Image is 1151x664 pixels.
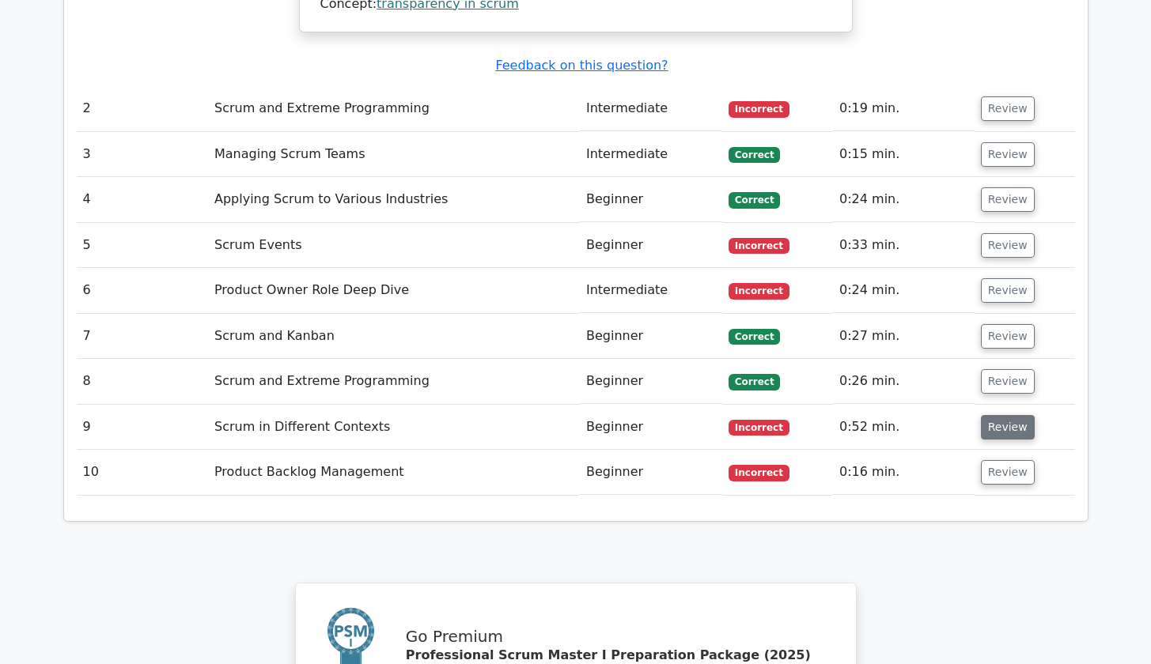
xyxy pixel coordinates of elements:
td: 5 [77,223,209,268]
td: Scrum and Extreme Programming [208,359,580,404]
td: Beginner [580,450,722,495]
td: 0:19 min. [833,86,975,131]
td: 2 [77,86,209,131]
button: Review [981,460,1035,485]
td: Scrum Events [208,223,580,268]
td: 0:16 min. [833,450,975,495]
td: Beginner [580,359,722,404]
td: Beginner [580,314,722,359]
td: Scrum and Extreme Programming [208,86,580,131]
td: 7 [77,314,209,359]
td: 0:15 min. [833,132,975,177]
td: Applying Scrum to Various Industries [208,177,580,222]
span: Correct [729,147,780,163]
td: Managing Scrum Teams [208,132,580,177]
span: Correct [729,192,780,208]
td: 0:24 min. [833,177,975,222]
td: 3 [77,132,209,177]
td: Beginner [580,177,722,222]
button: Review [981,187,1035,212]
td: Intermediate [580,132,722,177]
td: Intermediate [580,268,722,313]
td: Intermediate [580,86,722,131]
td: Beginner [580,405,722,450]
span: Incorrect [729,101,789,117]
button: Review [981,324,1035,349]
td: 4 [77,177,209,222]
span: Incorrect [729,465,789,481]
button: Review [981,96,1035,121]
td: 9 [77,405,209,450]
span: Correct [729,329,780,345]
td: Scrum and Kanban [208,314,580,359]
td: 8 [77,359,209,404]
td: 0:33 min. [833,223,975,268]
td: 0:24 min. [833,268,975,313]
span: Correct [729,374,780,390]
td: 0:26 min. [833,359,975,404]
button: Review [981,233,1035,258]
button: Review [981,415,1035,440]
td: Scrum in Different Contexts [208,405,580,450]
a: Feedback on this question? [495,58,668,73]
td: Product Owner Role Deep Dive [208,268,580,313]
button: Review [981,369,1035,394]
span: Incorrect [729,238,789,254]
td: Product Backlog Management [208,450,580,495]
span: Incorrect [729,420,789,436]
td: 6 [77,268,209,313]
td: 0:27 min. [833,314,975,359]
td: 10 [77,450,209,495]
td: Beginner [580,223,722,268]
span: Incorrect [729,283,789,299]
td: 0:52 min. [833,405,975,450]
button: Review [981,142,1035,167]
button: Review [981,278,1035,303]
